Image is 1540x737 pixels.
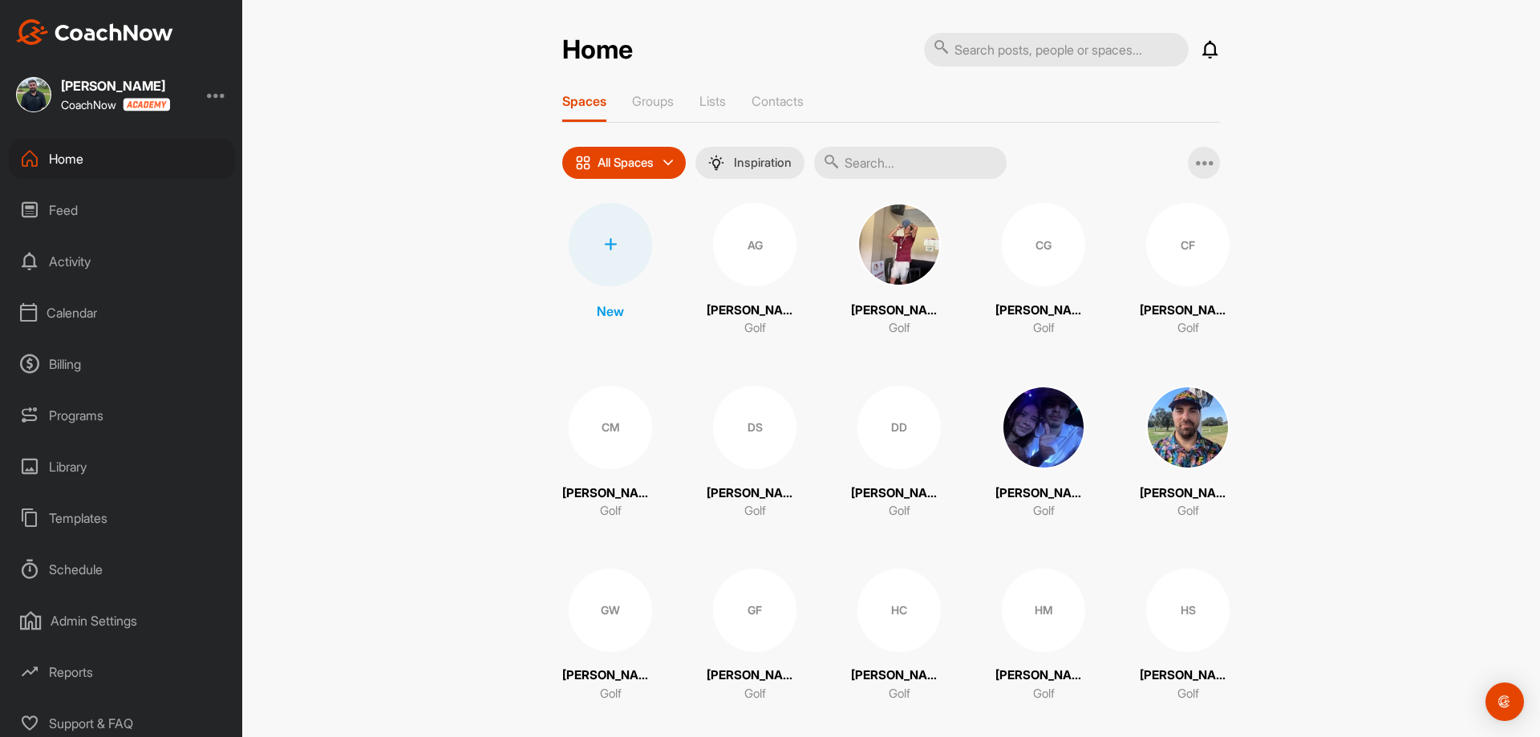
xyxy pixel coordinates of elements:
div: CoachNow [61,98,170,111]
div: Open Intercom Messenger [1485,682,1524,721]
a: HM[PERSON_NAME]Golf [995,569,1092,703]
div: Programs [9,395,235,435]
div: Library [9,447,235,487]
p: [PERSON_NAME] [707,666,803,685]
p: [PERSON_NAME] [707,302,803,320]
p: [PERSON_NAME] [851,666,947,685]
p: Groups [632,93,674,109]
div: Calendar [9,293,235,333]
p: All Spaces [598,156,654,169]
div: HM [1002,569,1085,652]
a: GF[PERSON_NAME]Golf [707,569,803,703]
p: Golf [889,502,910,520]
img: CoachNow [16,19,173,45]
div: AG [713,203,796,286]
div: Activity [9,241,235,281]
div: Billing [9,344,235,384]
p: [PERSON_NAME] [851,302,947,320]
p: [PERSON_NAME] [851,484,947,503]
img: icon [575,155,591,171]
div: Schedule [9,549,235,589]
p: Golf [744,685,766,703]
p: Golf [600,502,622,520]
p: Golf [1033,319,1055,338]
p: Spaces [562,93,606,109]
input: Search... [814,147,1007,179]
p: [PERSON_NAME] [PERSON_NAME] [562,484,659,503]
div: CG [1002,203,1085,286]
p: Golf [1177,685,1199,703]
div: CF [1146,203,1230,286]
div: DD [857,386,941,469]
div: Feed [9,190,235,230]
a: [PERSON_NAME]Golf [995,386,1092,520]
a: GW[PERSON_NAME]Golf [562,569,659,703]
a: HS[PERSON_NAME] SummerGolf [1140,569,1236,703]
div: Admin Settings [9,601,235,641]
p: Golf [744,502,766,520]
a: HC[PERSON_NAME]Golf [851,569,947,703]
h2: Home [562,34,633,66]
p: [PERSON_NAME] [1140,302,1236,320]
img: square_9096b65ee3a1e37c3abc9b52c73d453e.jpg [1002,386,1085,469]
p: Golf [600,685,622,703]
p: Inspiration [734,156,792,169]
img: menuIcon [708,155,724,171]
a: CF[PERSON_NAME]Golf [1140,203,1236,338]
div: Home [9,139,235,179]
p: [PERSON_NAME] [562,666,659,685]
p: Contacts [752,93,804,109]
p: Golf [1033,502,1055,520]
p: Golf [889,685,910,703]
p: [PERSON_NAME] [995,302,1092,320]
a: [PERSON_NAME]Golf [1140,386,1236,520]
input: Search posts, people or spaces... [924,33,1189,67]
div: HS [1146,569,1230,652]
div: GF [713,569,796,652]
p: Golf [744,319,766,338]
p: [PERSON_NAME] Summer [1140,666,1236,685]
div: HC [857,569,941,652]
div: CM [569,386,652,469]
a: CG[PERSON_NAME]Golf [995,203,1092,338]
p: [PERSON_NAME] [995,666,1092,685]
a: DD[PERSON_NAME]Golf [851,386,947,520]
img: CoachNow acadmey [123,98,170,111]
a: [PERSON_NAME]Golf [851,203,947,338]
p: New [597,302,624,321]
a: DS[PERSON_NAME]Golf [707,386,803,520]
img: square_7111fd8b1caf5f1b6506cba6672005e5.jpg [16,77,51,112]
div: Reports [9,652,235,692]
div: GW [569,569,652,652]
a: CM[PERSON_NAME] [PERSON_NAME]Golf [562,386,659,520]
p: [PERSON_NAME] [1140,484,1236,503]
img: square_d561716ca6974ac298f67e8fb7666b78.jpg [857,203,941,286]
p: Golf [889,319,910,338]
div: [PERSON_NAME] [61,79,170,92]
p: Golf [1177,502,1199,520]
p: Golf [1177,319,1199,338]
p: Lists [699,93,726,109]
p: [PERSON_NAME] [995,484,1092,503]
img: square_347fb48d71c258af0680308b7880acae.jpg [1146,386,1230,469]
a: AG[PERSON_NAME]Golf [707,203,803,338]
div: DS [713,386,796,469]
p: Golf [1033,685,1055,703]
p: [PERSON_NAME] [707,484,803,503]
div: Templates [9,498,235,538]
